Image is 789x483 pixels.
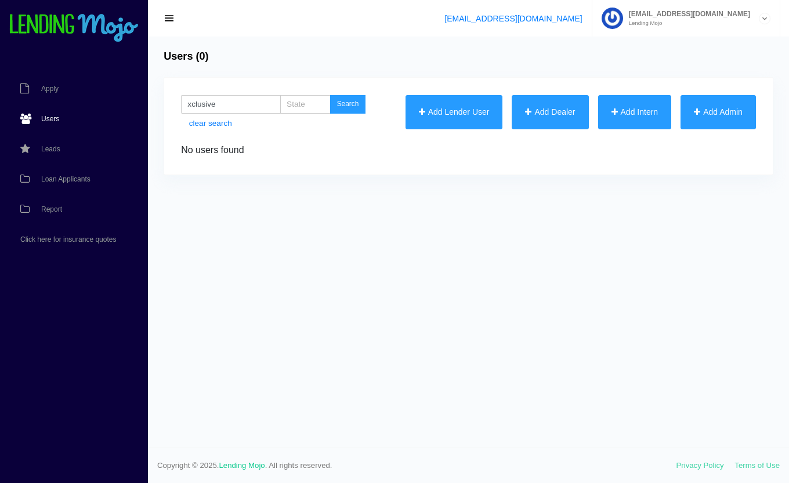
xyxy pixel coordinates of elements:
[681,95,756,129] button: Add Admin
[9,14,139,43] img: logo-small.png
[20,236,116,243] span: Click here for insurance quotes
[219,461,265,470] a: Lending Mojo
[734,461,780,470] a: Terms of Use
[189,118,232,129] a: clear search
[41,146,60,152] span: Leads
[623,20,750,26] small: Lending Mojo
[602,8,623,29] img: Profile image
[41,206,62,213] span: Report
[41,115,59,122] span: Users
[444,14,582,23] a: [EMAIL_ADDRESS][DOMAIN_NAME]
[512,95,588,129] button: Add Dealer
[406,95,503,129] button: Add Lender User
[280,95,331,114] input: State
[676,461,724,470] a: Privacy Policy
[157,460,676,471] span: Copyright © 2025. . All rights reserved.
[598,95,672,129] button: Add Intern
[181,95,281,114] input: Search name/email
[330,95,366,114] button: Search
[164,50,208,63] h4: Users (0)
[41,176,91,183] span: Loan Applicants
[623,10,750,17] span: [EMAIL_ADDRESS][DOMAIN_NAME]
[181,143,756,157] div: No users found
[41,85,59,92] span: Apply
